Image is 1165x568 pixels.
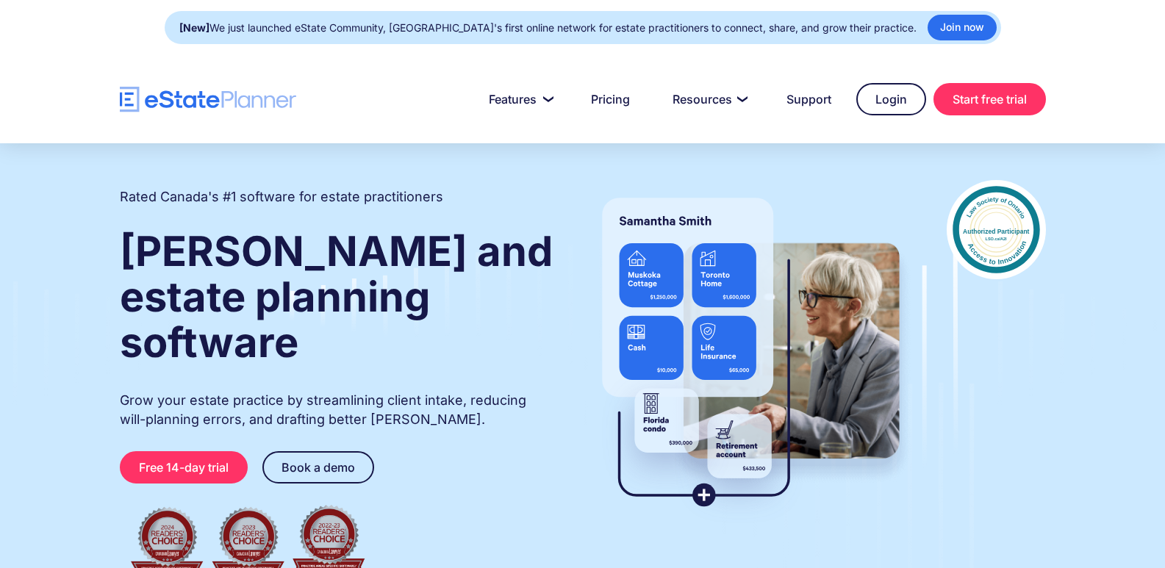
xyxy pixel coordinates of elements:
a: Resources [655,85,761,114]
img: estate planner showing wills to their clients, using eState Planner, a leading estate planning so... [584,180,917,525]
div: We just launched eState Community, [GEOGRAPHIC_DATA]'s first online network for estate practition... [179,18,917,38]
a: Pricing [573,85,648,114]
a: home [120,87,296,112]
h2: Rated Canada's #1 software for estate practitioners [120,187,443,206]
strong: [New] [179,21,209,34]
a: Login [856,83,926,115]
a: Features [471,85,566,114]
a: Free 14-day trial [120,451,248,483]
a: Join now [928,15,997,40]
p: Grow your estate practice by streamlining client intake, reducing will-planning errors, and draft... [120,391,555,429]
strong: [PERSON_NAME] and estate planning software [120,226,553,367]
a: Start free trial [933,83,1046,115]
a: Support [769,85,849,114]
a: Book a demo [262,451,374,483]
